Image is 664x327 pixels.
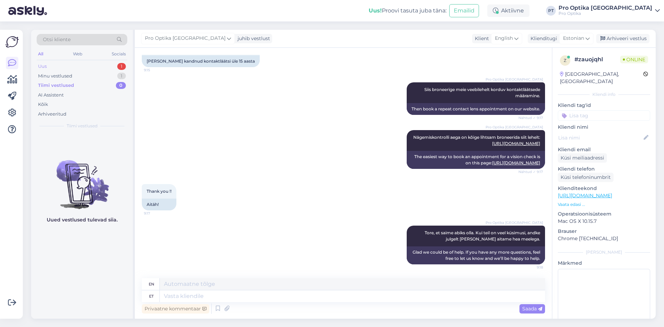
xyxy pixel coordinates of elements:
span: Siis broneerige meie veebilehelt korduv kontaktläätsede määramine. [424,87,541,98]
span: Online [620,56,648,63]
a: [URL][DOMAIN_NAME] [492,160,540,165]
div: Pro Optika [559,11,652,16]
input: Lisa tag [558,110,650,121]
div: en [149,278,154,290]
p: Märkmed [558,260,650,267]
div: Privaatne kommentaar [142,304,209,314]
div: Web [72,49,84,58]
div: # zauojqhl [574,55,620,64]
p: Brauser [558,228,650,235]
div: [PERSON_NAME] kandnud kontaktläätsi üle 15 aasta [142,55,260,67]
div: Minu vestlused [38,73,72,80]
span: Nägemiskontrolli aega on kõige lihtsam broneerida siit lehelt: [413,135,540,146]
span: 9:15 [144,67,170,73]
div: Socials [110,49,127,58]
div: PT [546,6,556,16]
div: The easiest way to book an appointment for a vision check is on this page: [407,151,545,169]
p: Klienditeekond [558,185,650,192]
div: All [37,49,45,58]
div: Pro Optika [GEOGRAPHIC_DATA] [559,5,652,11]
div: et [149,290,154,302]
div: AI Assistent [38,92,64,99]
span: Pro Optika [GEOGRAPHIC_DATA] [486,125,543,130]
div: Aitäh! [142,199,176,210]
img: No chats [31,148,133,210]
p: Kliendi telefon [558,165,650,173]
p: Kliendi nimi [558,124,650,131]
p: Kliendi tag'id [558,102,650,109]
span: Pro Optika [GEOGRAPHIC_DATA] [145,35,225,42]
div: Küsi telefoninumbrit [558,173,614,182]
div: Kõik [38,101,48,108]
input: Lisa nimi [558,134,642,142]
div: Tiimi vestlused [38,82,74,89]
div: Klient [472,35,489,42]
div: [GEOGRAPHIC_DATA], [GEOGRAPHIC_DATA] [560,71,643,85]
a: [URL][DOMAIN_NAME] [492,141,540,146]
p: Operatsioonisüsteem [558,210,650,218]
span: 9:18 [517,265,543,270]
div: Glad we could be of help. If you have any more questions, feel free to let us know and we’ll be h... [407,246,545,264]
span: Thank you !! [147,189,172,194]
div: 0 [116,82,126,89]
a: [URL][DOMAIN_NAME] [558,192,612,199]
div: Proovi tasuta juba täna: [369,7,446,15]
p: Mac OS X 10.15.7 [558,218,650,225]
span: Estonian [563,35,584,42]
span: Tiimi vestlused [67,123,98,129]
span: Tore, et saime abiks olla. Kui teil on veel küsimusi, andke julgelt [PERSON_NAME] aitame hea meel... [425,230,541,242]
span: Otsi kliente [43,36,71,43]
div: Arhiveeritud [38,111,66,118]
b: Uus! [369,7,382,14]
span: Pro Optika [GEOGRAPHIC_DATA] [486,220,543,225]
div: Uus [38,63,47,70]
p: Chrome [TECHNICAL_ID] [558,235,650,242]
div: Aktiivne [487,4,529,17]
div: Kliendi info [558,91,650,98]
span: z [564,58,566,63]
div: 1 [117,63,126,70]
span: Saada [522,306,542,312]
div: Klienditugi [528,35,557,42]
a: Pro Optika [GEOGRAPHIC_DATA]Pro Optika [559,5,660,16]
div: juhib vestlust [235,35,270,42]
div: 1 [117,73,126,80]
span: 9:17 [144,211,170,216]
p: Kliendi email [558,146,650,153]
span: English [495,35,513,42]
img: Askly Logo [6,35,19,48]
span: Nähtud ✓ 9:17 [517,169,543,174]
div: Küsi meiliaadressi [558,153,607,163]
div: Then book a repeat contact lens appointment on our website. [407,103,545,115]
div: Arhiveeri vestlus [596,34,649,43]
p: Uued vestlused tulevad siia. [47,216,118,224]
button: Emailid [449,4,479,17]
div: [PERSON_NAME] [558,249,650,255]
p: Vaata edasi ... [558,201,650,208]
span: Nähtud ✓ 9:17 [517,115,543,120]
span: Pro Optika [GEOGRAPHIC_DATA] [486,77,543,82]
